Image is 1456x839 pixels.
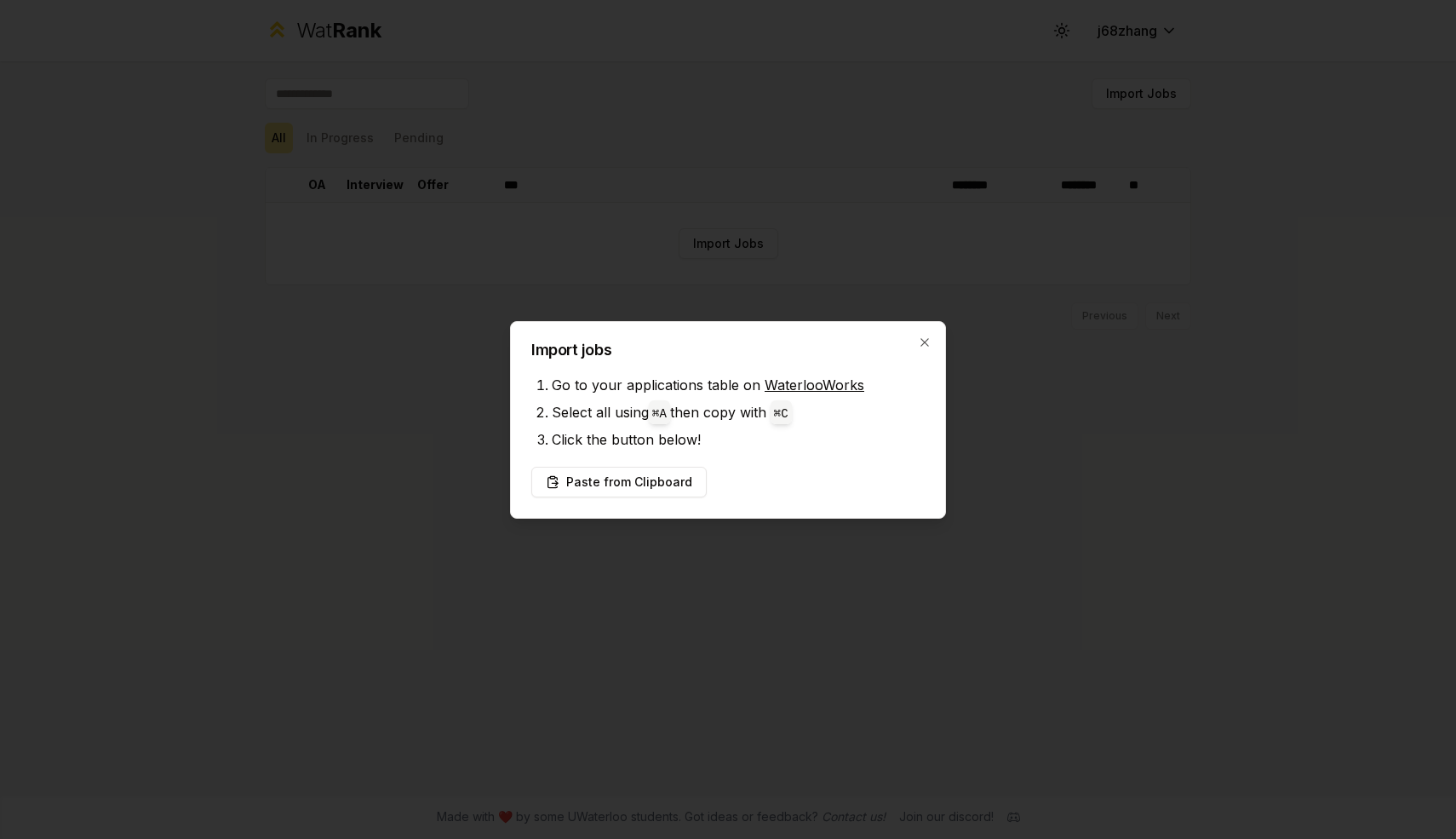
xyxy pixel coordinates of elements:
[765,376,864,394] a: WaterlooWorks
[552,371,925,399] li: Go to your applications table on
[652,407,667,421] code: ⌘ A
[531,342,925,358] h2: Import jobs
[774,407,788,421] code: ⌘ C
[552,426,925,453] li: Click the button below!
[552,399,925,426] li: Select all using then copy with
[531,467,707,497] button: Paste from Clipboard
